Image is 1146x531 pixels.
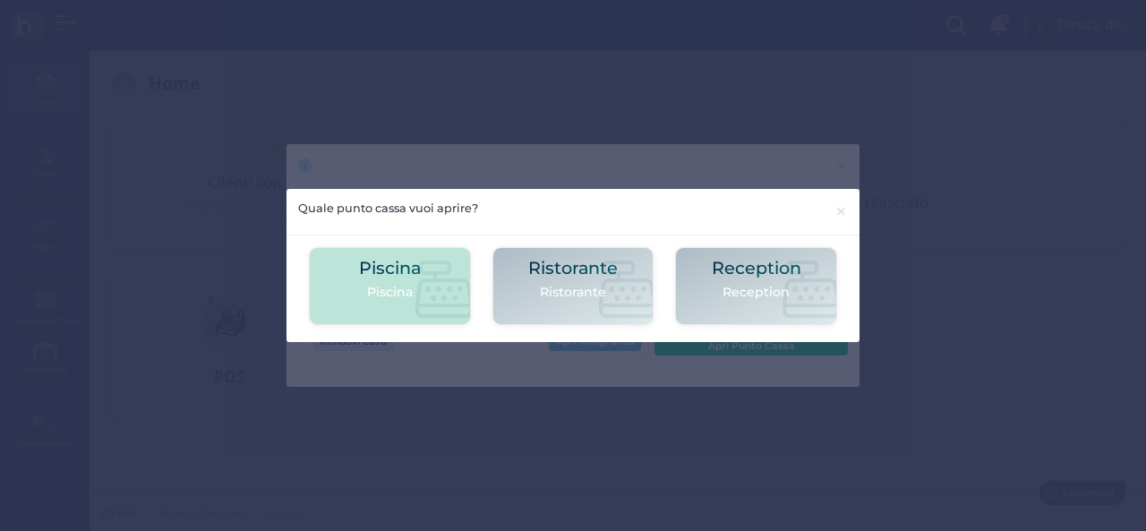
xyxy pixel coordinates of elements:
h2: Ristorante [528,259,618,278]
p: Reception [712,283,801,302]
h2: Reception [712,259,801,278]
h2: Piscina [359,259,421,278]
p: Piscina [359,283,421,302]
span: Assistenza [53,14,118,28]
h5: Quale punto cassa vuoi aprire? [298,200,478,217]
button: Close [823,189,859,235]
span: × [834,200,848,223]
p: Ristorante [528,283,618,302]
